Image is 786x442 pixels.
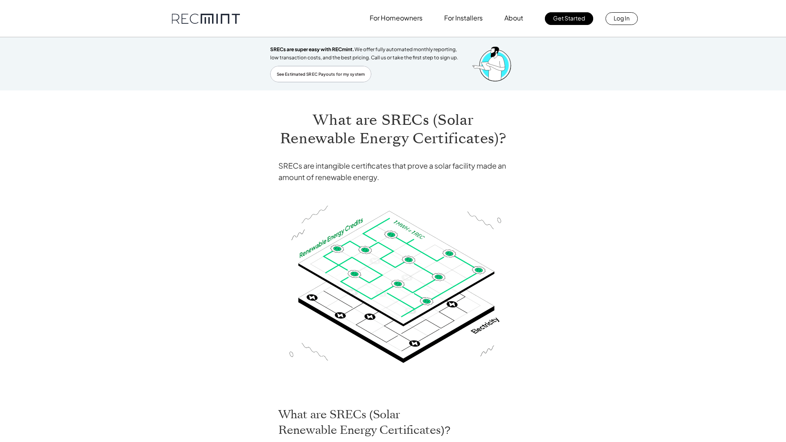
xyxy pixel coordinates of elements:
[278,407,508,438] h2: What are SRECs (Solar Renewable Energy Certificates)?
[444,12,483,24] p: For Installers
[614,12,630,24] p: Log In
[270,45,463,62] p: We offer fully automated monthly reporting, low transaction costs, and the best pricing. Call us ...
[553,12,585,24] p: Get Started
[504,12,523,24] p: About
[278,111,508,148] h1: What are SRECs (Solar Renewable Energy Certificates)?
[370,12,422,24] p: For Homeowners
[545,12,593,25] a: Get Started
[605,12,638,25] a: Log In
[278,195,508,395] img: SRECs allow the attribute of energy to be traded.
[270,46,355,52] span: SRECs are super easy with RECmint.
[278,160,508,183] h4: SRECs are intangible certificates that prove a solar facility made an amount of renewable energy.
[270,66,371,82] a: See Estimated SREC Payouts for my system
[277,70,365,78] p: See Estimated SREC Payouts for my system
